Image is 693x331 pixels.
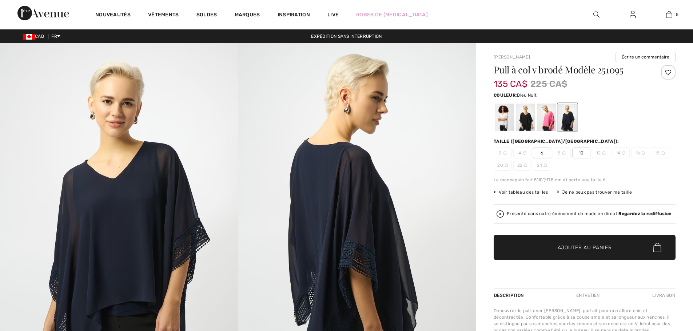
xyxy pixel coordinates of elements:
div: Vanille [495,104,514,131]
div: Je ne peux pas trouver ma taille [557,189,632,195]
h1: Pull à col v brodé Modèle 251095 [494,65,645,74]
img: recherche [593,10,600,19]
span: 16 [631,148,649,158]
img: ring-m.svg [543,164,547,167]
span: 24 [533,160,551,171]
span: 14 [612,148,630,158]
img: ring-m.svg [622,151,625,155]
span: 8 [553,148,571,158]
img: Bag.svg [653,243,661,252]
a: Nouveautés [95,12,131,19]
div: Bleu Nuit [558,104,577,131]
img: ring-m.svg [602,151,606,155]
span: FR [51,34,60,39]
span: 4 [513,148,531,158]
a: Se connecter [624,10,642,19]
span: Bleu Nuit [517,93,537,98]
span: 20 [494,160,512,171]
img: Regardez la rediffusion [497,210,504,218]
span: 225 CA$ [530,77,567,90]
span: Voir tableau des tailles [494,189,548,195]
div: Presenté dans notre événement de mode en direct. [507,211,672,216]
span: 5 [676,11,678,18]
a: Vêtements [148,12,179,19]
span: 12 [592,148,610,158]
button: Écrire un commentaire [616,52,676,62]
div: Taille ([GEOGRAPHIC_DATA]/[GEOGRAPHIC_DATA]): [494,138,621,145]
span: 18 [651,148,669,158]
div: Noir [516,104,535,131]
img: Mon panier [666,10,672,19]
div: Description [494,289,525,302]
button: Ajouter au panier [494,235,676,260]
span: 10 [572,148,590,158]
div: Livraison [650,289,676,302]
a: 5 [651,10,687,19]
a: [PERSON_NAME] [494,55,530,60]
span: Couleur: [494,93,517,98]
a: Live [327,11,339,19]
a: Marques [235,12,260,19]
img: 1ère Avenue [17,6,69,20]
img: ring-m.svg [503,151,507,155]
span: Ajouter au panier [558,244,612,251]
a: Robes de [MEDICAL_DATA] [356,11,428,19]
span: 2 [494,148,512,158]
img: ring-m.svg [661,151,665,155]
span: 135 CA$ [494,72,527,89]
img: ring-m.svg [524,164,527,167]
span: Inspiration [278,12,310,19]
img: ring-m.svg [523,151,526,155]
span: CAD [23,34,47,39]
img: ring-m.svg [562,151,566,155]
img: ring-m.svg [641,151,645,155]
img: Canadian Dollar [23,34,35,40]
img: ring-m.svg [505,164,508,167]
div: Bubble gum [537,104,556,131]
span: 22 [513,160,531,171]
span: 6 [533,148,551,158]
div: Le mannequin fait 5'10"/178 cm et porte une taille 6. [494,177,676,183]
a: Soldes [196,12,217,19]
div: Entretien [570,289,606,302]
strong: Regardez la rediffusion [618,211,672,216]
img: Mes infos [630,10,636,19]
